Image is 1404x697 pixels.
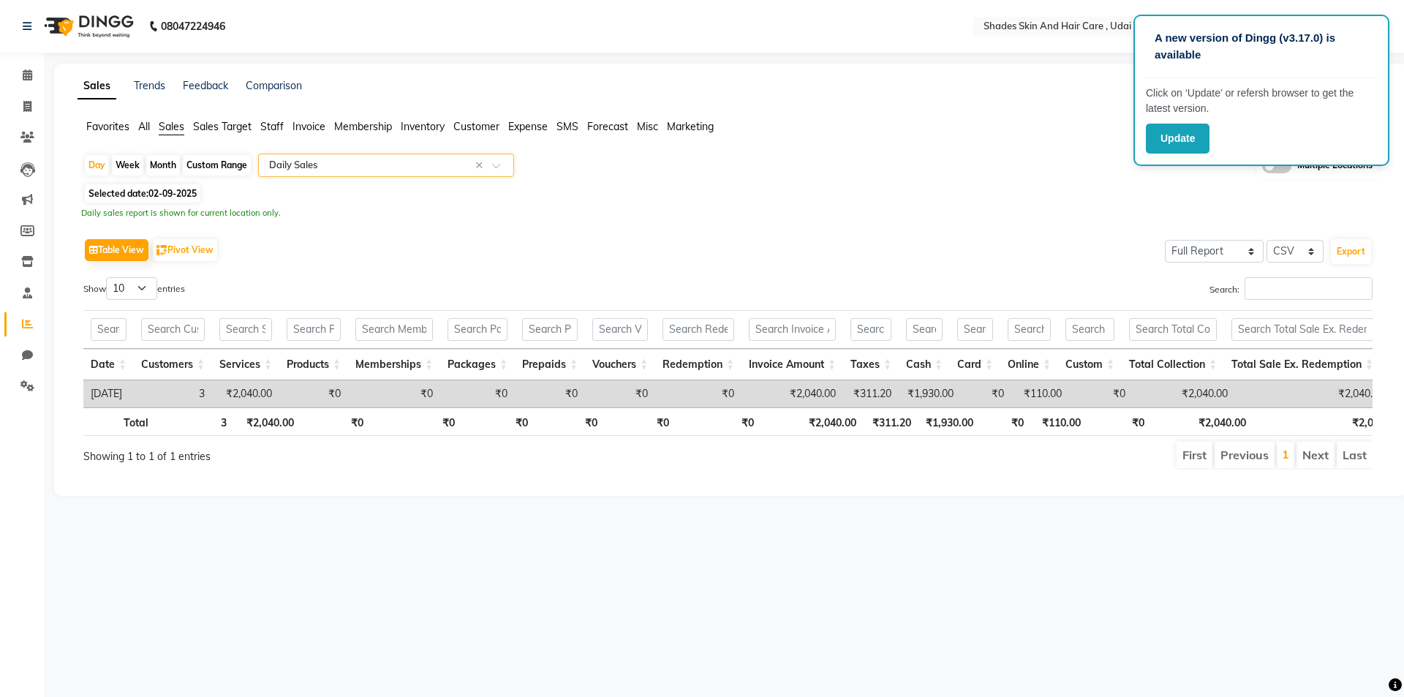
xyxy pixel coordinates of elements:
p: Click on ‘Update’ or refersh browser to get the latest version. [1146,86,1377,116]
input: Search Online [1008,318,1051,341]
span: Sales [159,120,184,133]
span: All [138,120,150,133]
a: 1 [1282,447,1289,461]
td: ₹0 [655,380,741,407]
th: ₹0 [462,407,536,436]
input: Search Custom [1065,318,1114,341]
input: Search: [1245,277,1373,300]
input: Search Card [957,318,993,341]
th: Customers: activate to sort column ascending [134,349,212,380]
button: Export [1331,239,1371,264]
div: Month [146,155,180,176]
input: Search Memberships [355,318,433,341]
th: ₹0 [605,407,676,436]
td: ₹2,040.00 [1235,380,1392,407]
th: Taxes: activate to sort column ascending [843,349,899,380]
button: Table View [85,239,148,261]
th: Services: activate to sort column ascending [212,349,279,380]
div: Week [112,155,143,176]
span: Forecast [587,120,628,133]
label: Search: [1209,277,1373,300]
input: Search Taxes [850,318,891,341]
button: Pivot View [153,239,217,261]
input: Search Customers [141,318,205,341]
input: Search Services [219,318,272,341]
th: ₹311.20 [864,407,918,436]
input: Search Redemption [663,318,734,341]
td: ₹2,040.00 [212,380,279,407]
button: Update [1146,124,1209,154]
th: Card: activate to sort column ascending [950,349,1000,380]
td: ₹0 [348,380,440,407]
span: Staff [260,120,284,133]
input: Search Prepaids [522,318,578,341]
td: ₹0 [440,380,515,407]
td: ₹0 [961,380,1011,407]
a: Trends [134,79,165,92]
td: ₹2,040.00 [1133,380,1235,407]
th: ₹2,040.00 [234,407,301,436]
input: Search Date [91,318,127,341]
th: ₹2,040.00 [761,407,864,436]
th: Date: activate to sort column ascending [83,349,134,380]
th: ₹0 [371,407,462,436]
th: Total [83,407,156,436]
a: Sales [78,73,116,99]
span: Expense [508,120,548,133]
input: Search Total Collection [1129,318,1217,341]
td: 3 [134,380,212,407]
input: Search Cash [906,318,943,341]
input: Search Invoice Amount [749,318,836,341]
span: SMS [556,120,578,133]
p: A new version of Dingg (v3.17.0) is available [1155,30,1368,63]
th: Cash: activate to sort column ascending [899,349,950,380]
th: ₹0 [981,407,1030,436]
div: Day [85,155,109,176]
span: Customer [453,120,499,133]
span: Sales Target [193,120,252,133]
span: Misc [637,120,658,133]
th: ₹0 [301,407,371,436]
span: Marketing [667,120,714,133]
div: Daily sales report is shown for current location only. [81,207,1381,219]
span: Invoice [292,120,325,133]
input: Search Vouchers [592,318,648,341]
th: Total Sale Ex. Redemption: activate to sort column ascending [1224,349,1381,380]
th: ₹110.00 [1031,407,1089,436]
th: Packages: activate to sort column ascending [440,349,515,380]
th: ₹1,930.00 [918,407,981,436]
th: Custom: activate to sort column ascending [1058,349,1122,380]
div: Custom Range [183,155,251,176]
th: ₹0 [535,407,605,436]
th: Prepaids: activate to sort column ascending [515,349,585,380]
th: Products: activate to sort column ascending [279,349,348,380]
th: Total Collection: activate to sort column ascending [1122,349,1224,380]
span: Multiple Locations [1297,159,1373,173]
th: ₹0 [1088,407,1152,436]
span: Selected date: [85,184,200,203]
th: Redemption: activate to sort column ascending [655,349,741,380]
span: 02-09-2025 [148,188,197,199]
input: Search Total Sale Ex. Redemption [1231,318,1373,341]
td: [DATE] [83,380,134,407]
span: Membership [334,120,392,133]
td: ₹0 [585,380,655,407]
th: Invoice Amount: activate to sort column ascending [741,349,843,380]
select: Showentries [106,277,157,300]
input: Search Packages [448,318,507,341]
th: ₹2,040.00 [1152,407,1253,436]
a: Comparison [246,79,302,92]
div: Showing 1 to 1 of 1 entries [83,440,608,464]
img: pivot.png [156,245,167,256]
input: Search Products [287,318,341,341]
th: Online: activate to sort column ascending [1000,349,1058,380]
td: ₹0 [515,380,585,407]
td: ₹0 [279,380,348,407]
span: Clear all [475,158,488,173]
label: Show entries [83,277,185,300]
span: Inventory [401,120,445,133]
th: Vouchers: activate to sort column ascending [585,349,655,380]
td: ₹311.20 [843,380,899,407]
th: ₹0 [676,407,762,436]
a: Feedback [183,79,228,92]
